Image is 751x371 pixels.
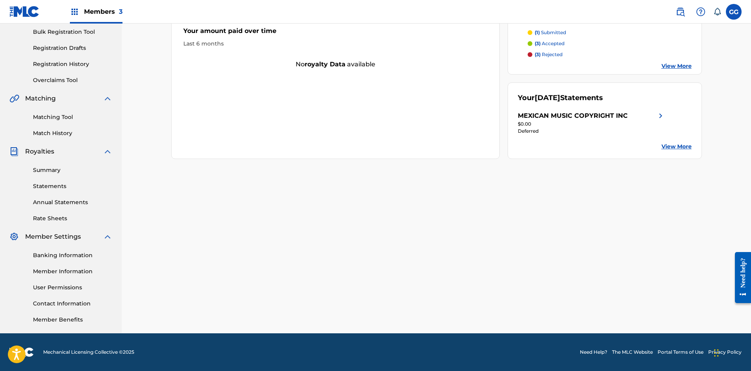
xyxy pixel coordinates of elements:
[726,4,742,20] div: User Menu
[33,182,112,190] a: Statements
[528,40,692,47] a: (3) accepted
[535,51,563,58] p: rejected
[518,111,665,135] a: MEXICAN MUSIC COPYRIGHT INCright chevron icon$0.00Deferred
[33,283,112,292] a: User Permissions
[535,93,560,102] span: [DATE]
[25,232,81,241] span: Member Settings
[729,246,751,309] iframe: Resource Center
[528,51,692,58] a: (3) rejected
[535,40,541,46] span: (3)
[672,4,688,20] a: Public Search
[528,29,692,36] a: (1) submitted
[119,8,122,15] span: 3
[9,6,40,17] img: MLC Logo
[25,94,56,103] span: Matching
[712,333,751,371] iframe: Chat Widget
[518,121,665,128] div: $0.00
[183,26,488,40] div: Your amount paid over time
[33,267,112,276] a: Member Information
[612,349,653,356] a: The MLC Website
[535,40,565,47] p: accepted
[658,349,703,356] a: Portal Terms of Use
[172,60,500,69] div: No available
[33,60,112,68] a: Registration History
[693,4,709,20] div: Help
[43,349,134,356] span: Mechanical Licensing Collective © 2025
[9,347,34,357] img: logo
[33,28,112,36] a: Bulk Registration Tool
[305,60,345,68] strong: royalty data
[33,251,112,260] a: Banking Information
[84,7,122,16] span: Members
[70,7,79,16] img: Top Rightsholders
[103,94,112,103] img: expand
[33,300,112,308] a: Contact Information
[518,128,665,135] div: Deferred
[9,94,19,103] img: Matching
[183,40,488,48] div: Last 6 months
[33,316,112,324] a: Member Benefits
[661,143,692,151] a: View More
[33,166,112,174] a: Summary
[103,147,112,156] img: expand
[712,333,751,371] div: Widget de chat
[661,62,692,70] a: View More
[580,349,607,356] a: Need Help?
[713,8,721,16] div: Notifications
[9,232,19,241] img: Member Settings
[25,147,54,156] span: Royalties
[33,214,112,223] a: Rate Sheets
[696,7,705,16] img: help
[518,93,603,103] div: Your Statements
[9,147,19,156] img: Royalties
[708,349,742,356] a: Privacy Policy
[33,76,112,84] a: Overclaims Tool
[33,44,112,52] a: Registration Drafts
[33,113,112,121] a: Matching Tool
[33,129,112,137] a: Match History
[535,51,541,57] span: (3)
[535,29,566,36] p: submitted
[656,111,665,121] img: right chevron icon
[535,29,540,35] span: (1)
[676,7,685,16] img: search
[714,341,719,365] div: Arrastrar
[103,232,112,241] img: expand
[33,198,112,207] a: Annual Statements
[518,111,628,121] div: MEXICAN MUSIC COPYRIGHT INC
